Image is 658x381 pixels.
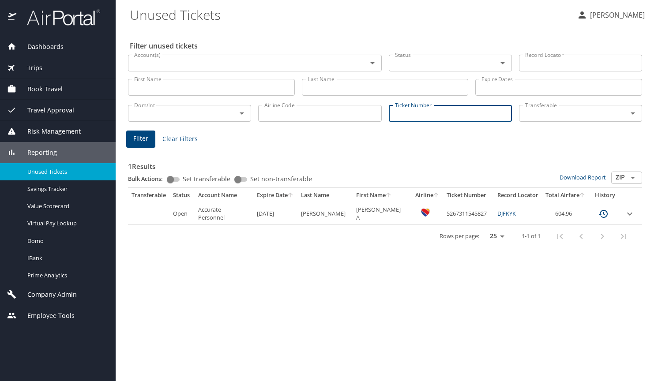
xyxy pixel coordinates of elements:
td: [DATE] [253,203,297,224]
a: Download Report [560,173,606,181]
span: Savings Tracker [27,185,105,193]
td: 604.96 [542,203,589,224]
button: Open [627,107,639,120]
span: Virtual Pay Lookup [27,219,105,228]
td: Open [169,203,195,224]
span: Reporting [16,148,57,157]
span: Clear Filters [162,134,198,145]
span: Filter [133,133,148,144]
span: Company Admin [16,290,77,299]
button: sort [579,193,586,198]
button: Open [236,107,248,120]
img: airportal-logo.png [17,9,100,26]
span: Value Scorecard [27,202,105,210]
th: Status [169,188,195,203]
p: Bulk Actions: [128,175,170,183]
p: Rows per page: [440,233,479,239]
span: Trips [16,63,42,73]
button: sort [288,193,294,198]
th: History [589,188,621,203]
span: Domo [27,237,105,245]
button: expand row [624,209,635,219]
img: icon-airportal.png [8,9,17,26]
th: Expire Date [253,188,297,203]
th: Last Name [297,188,353,203]
span: Set non-transferable [250,176,312,182]
span: Set transferable [183,176,230,182]
h2: Filter unused tickets [130,39,644,53]
button: Open [366,57,379,69]
td: 5267311545827 [443,203,494,224]
td: [PERSON_NAME] [297,203,353,224]
span: Book Travel [16,84,63,94]
div: Transferable [132,191,166,199]
th: Account Name [195,188,253,203]
h1: Unused Tickets [130,1,570,28]
button: Filter [126,131,155,148]
td: Accurate Personnel [195,203,253,224]
button: sort [433,193,440,198]
button: Open [496,57,509,69]
span: Dashboards [16,42,64,52]
button: [PERSON_NAME] [573,7,648,23]
span: Unused Tickets [27,168,105,176]
button: Clear Filters [159,131,201,147]
td: [PERSON_NAME] A [353,203,412,224]
span: Travel Approval [16,105,74,115]
button: sort [386,193,392,198]
span: IBank [27,254,105,262]
th: Ticket Number [443,188,494,203]
table: custom pagination table [128,188,642,248]
select: rows per page [483,230,508,243]
p: [PERSON_NAME] [587,10,645,20]
th: Airline [412,188,443,203]
span: Prime Analytics [27,271,105,280]
button: Open [627,172,639,184]
h3: 1 Results [128,156,642,172]
a: DJFKYK [497,209,516,217]
p: 1-1 of 1 [522,233,541,239]
img: bnYnzlNK7txYEDdZKaGJhU0uy2pBZGKU3ewuEsf2fAAMA9p6PmltIngwAAAAASUVORK5CYII= [421,208,430,217]
th: First Name [353,188,412,203]
span: Employee Tools [16,311,75,321]
span: Risk Management [16,127,81,136]
th: Record Locator [494,188,542,203]
th: Total Airfare [542,188,589,203]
